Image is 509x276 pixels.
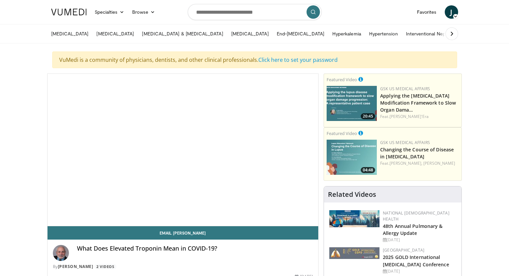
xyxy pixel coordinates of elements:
[380,146,454,160] a: Changing the Course of Disease in [MEDICAL_DATA]
[383,237,456,243] div: [DATE]
[48,226,319,240] a: Email [PERSON_NAME]
[92,27,138,40] a: [MEDICAL_DATA]
[390,160,422,166] a: [PERSON_NAME],
[383,247,424,253] a: [GEOGRAPHIC_DATA]
[383,268,456,274] div: [DATE]
[327,77,357,83] small: Featured Video
[258,56,338,63] a: Click here to set your password
[423,160,455,166] a: [PERSON_NAME]
[77,245,313,252] h4: What Does Elevated Troponin Mean in COVID-19?
[365,27,402,40] a: Hypertension
[128,5,159,19] a: Browse
[445,5,458,19] a: J
[380,93,456,113] a: Applying the [MEDICAL_DATA] Modification Framework to Slow Organ Dama…
[380,160,459,166] div: Feat.
[48,74,319,226] video-js: Video Player
[47,27,93,40] a: [MEDICAL_DATA]
[53,264,313,270] div: By
[361,167,375,173] span: 04:48
[138,27,227,40] a: [MEDICAL_DATA] & [MEDICAL_DATA]
[52,51,457,68] div: VuMedi is a community of physicians, dentists, and other clinical professionals.
[383,254,449,267] a: 2025 GOLD International [MEDICAL_DATA] Conference
[327,140,377,175] img: 617c1126-5952-44a1-b66c-75ce0166d71c.png.150x105_q85_crop-smart_upscale.jpg
[390,114,429,119] a: [PERSON_NAME]'Era
[328,190,376,198] h4: Related Videos
[329,210,379,227] img: b90f5d12-84c1-472e-b843-5cad6c7ef911.jpg.150x105_q85_autocrop_double_scale_upscale_version-0.2.jpg
[361,113,375,119] span: 20:45
[53,245,69,261] img: Avatar
[329,247,379,259] img: 29f03053-4637-48fc-b8d3-cde88653f0ec.jpeg.150x105_q85_autocrop_double_scale_upscale_version-0.2.jpg
[383,210,449,222] a: National [DEMOGRAPHIC_DATA] Health
[51,9,87,15] img: VuMedi Logo
[91,5,129,19] a: Specialties
[227,27,273,40] a: [MEDICAL_DATA]
[380,140,430,145] a: GSK US Medical Affairs
[328,27,365,40] a: Hyperkalemia
[327,130,357,136] small: Featured Video
[380,114,459,120] div: Feat.
[273,27,328,40] a: End-[MEDICAL_DATA]
[94,264,116,270] a: 2 Videos
[188,4,322,20] input: Search topics, interventions
[413,5,441,19] a: Favorites
[380,86,430,92] a: GSK US Medical Affairs
[327,86,377,121] a: 20:45
[383,223,442,236] a: 48th Annual Pulmonary & Allergy Update
[327,86,377,121] img: 9b11da17-84cb-43c8-bb1f-86317c752f50.png.150x105_q85_crop-smart_upscale.jpg
[402,27,465,40] a: Interventional Nephrology
[58,264,93,269] a: [PERSON_NAME]
[327,140,377,175] a: 04:48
